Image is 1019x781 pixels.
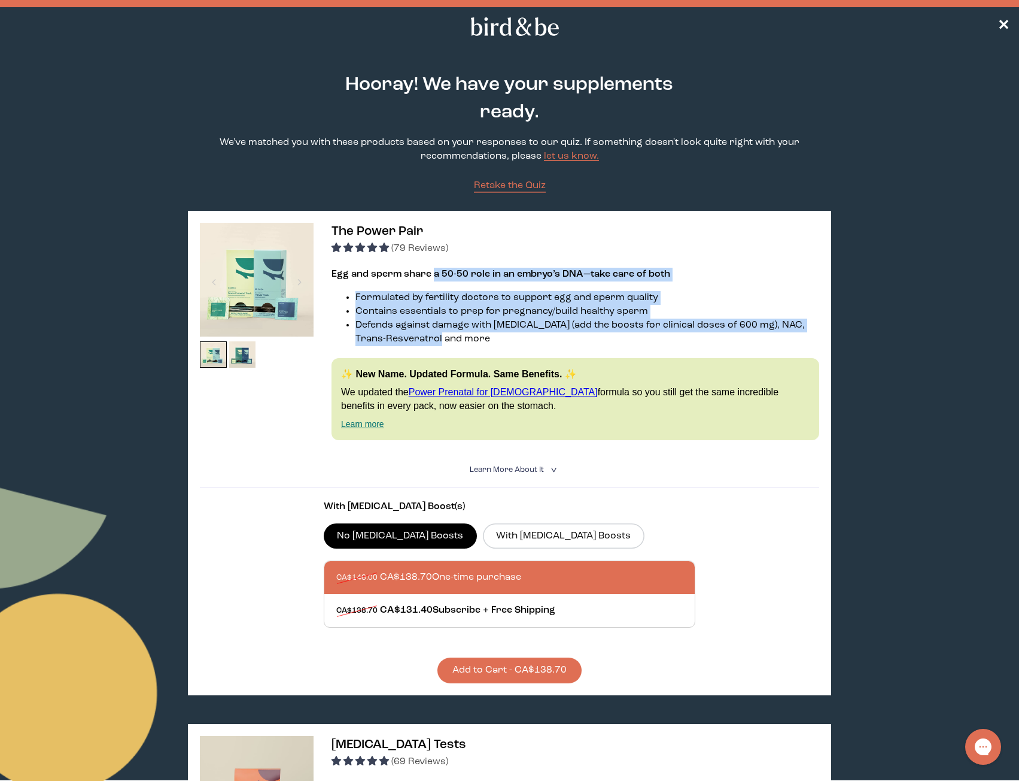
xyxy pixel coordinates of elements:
[341,369,577,379] strong: ✨ New Name. Updated Formula. Same Benefits. ✨
[997,16,1009,37] a: ✕
[200,341,227,368] img: thumbnail image
[331,738,466,751] span: [MEDICAL_DATA] Tests
[470,464,550,476] summary: Learn More About it <
[324,523,477,549] label: No [MEDICAL_DATA] Boosts
[188,136,831,164] p: We've matched you with these products based on your responses to our quiz. If something doesn't l...
[437,658,582,683] button: Add to Cart - CA$138.70
[331,757,391,767] span: 4.96 stars
[355,319,819,346] li: Defends against damage with [MEDICAL_DATA] (add the boosts for clinical doses of 600 mg), NAC, Tr...
[341,419,384,429] a: Learn more
[547,467,558,473] i: <
[331,244,391,253] span: 4.92 stars
[331,270,670,279] strong: Egg and sperm share a 50-50 role in an embryo’s DNA—take care of both
[341,386,810,413] p: We updated the formula so you still get the same incredible benefits in every pack, now easier on...
[483,523,644,549] label: With [MEDICAL_DATA] Boosts
[997,19,1009,34] span: ✕
[474,179,546,193] a: Retake the Quiz
[355,291,819,305] li: Formulated by fertility doctors to support egg and sperm quality
[355,305,819,319] li: Contains essentials to prep for pregnancy/build healthy sperm
[409,387,598,397] a: Power Prenatal for [DEMOGRAPHIC_DATA]
[470,466,544,474] span: Learn More About it
[391,757,448,767] span: (69 Reviews)
[229,341,256,368] img: thumbnail image
[331,225,423,238] span: The Power Pair
[959,725,1007,769] iframe: Gorgias live chat messenger
[391,244,448,253] span: (79 Reviews)
[317,71,702,126] h2: Hooray! We have your supplements ready.
[544,152,599,161] a: let us know.
[200,223,314,337] img: thumbnail image
[474,181,546,190] span: Retake the Quiz
[324,500,695,514] p: With [MEDICAL_DATA] Boost(s)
